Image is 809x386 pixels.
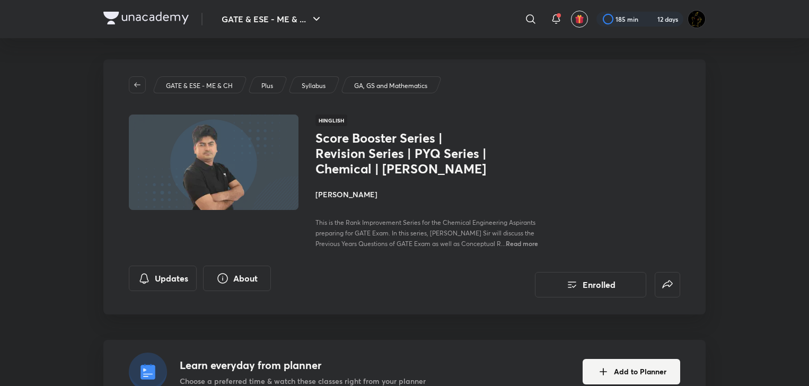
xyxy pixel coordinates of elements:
p: GATE & ESE - ME & CH [166,81,233,91]
button: Updates [129,266,197,291]
a: Company Logo [103,12,189,27]
a: Syllabus [300,81,328,91]
img: Ranit Maity01 [688,10,706,28]
button: Add to Planner [583,359,680,384]
span: This is the Rank Improvement Series for the Chemical Engineering Aspirants preparing for GATE Exa... [315,218,535,248]
span: Read more [506,239,538,248]
a: Plus [260,81,275,91]
h4: Learn everyday from planner [180,357,426,373]
button: About [203,266,271,291]
button: GATE & ESE - ME & ... [215,8,329,30]
a: GATE & ESE - ME & CH [164,81,235,91]
span: Hinglish [315,115,347,126]
p: Plus [261,81,273,91]
p: GA, GS and Mathematics [354,81,427,91]
h1: Score Booster Series | Revision Series | PYQ Series | Chemical | [PERSON_NAME] [315,130,489,176]
img: Company Logo [103,12,189,24]
a: GA, GS and Mathematics [353,81,429,91]
img: streak [645,14,655,24]
button: avatar [571,11,588,28]
img: avatar [575,14,584,24]
button: Enrolled [535,272,646,297]
img: Thumbnail [127,113,300,211]
h4: [PERSON_NAME] [315,189,553,200]
button: false [655,272,680,297]
p: Syllabus [302,81,326,91]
